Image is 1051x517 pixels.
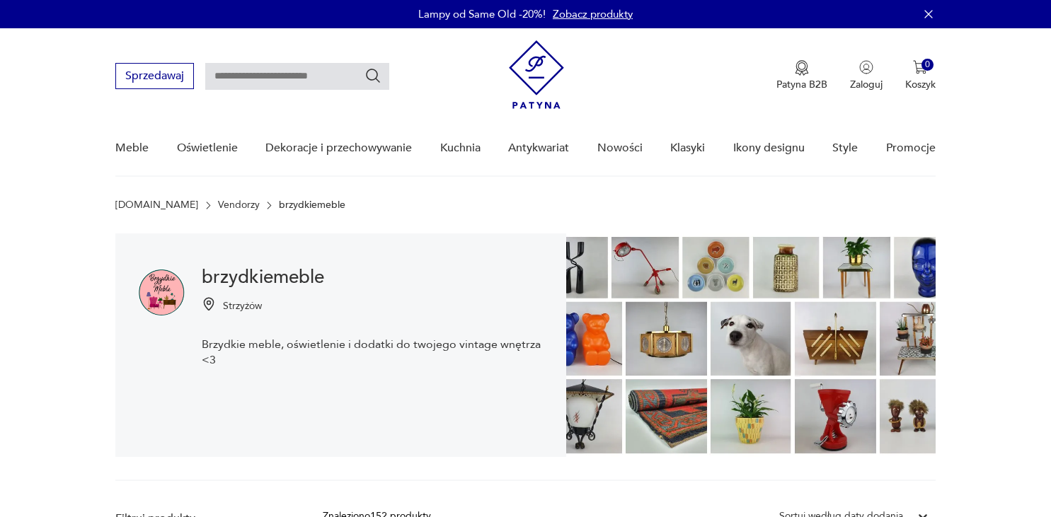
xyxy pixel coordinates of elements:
a: Zobacz produkty [553,7,633,21]
img: Patyna - sklep z meblami i dekoracjami vintage [509,40,564,109]
a: Oświetlenie [177,121,238,175]
img: Ikona medalu [795,60,809,76]
img: Ikonka pinezki mapy [202,297,216,311]
a: Nowości [597,121,643,175]
p: Lampy od Same Old -20%! [418,7,546,21]
a: Klasyki [670,121,705,175]
p: Brzydkie meble, oświetlenie i dodatki do twojego vintage wnętrza <3 [202,337,544,368]
a: Ikona medaluPatyna B2B [776,60,827,91]
div: 0 [921,59,934,71]
a: Antykwariat [508,121,569,175]
a: Dekoracje i przechowywanie [265,121,412,175]
a: Kuchnia [440,121,481,175]
a: Vendorzy [218,199,260,211]
p: Strzyżów [223,299,262,313]
button: Zaloguj [850,60,883,91]
a: Meble [115,121,149,175]
h1: brzydkiemeble [202,269,544,286]
a: Promocje [886,121,936,175]
img: Ikonka użytkownika [859,60,873,74]
a: Style [832,121,858,175]
button: Szukaj [364,67,381,84]
p: Koszyk [905,78,936,91]
img: brzydkiemeble [566,233,935,457]
a: Ikony designu [733,121,805,175]
button: 0Koszyk [905,60,936,91]
p: brzydkiemeble [279,199,345,211]
a: Sprzedawaj [115,72,194,82]
img: brzydkiemeble [138,269,185,315]
button: Sprzedawaj [115,63,194,89]
p: Zaloguj [850,78,883,91]
a: [DOMAIN_NAME] [115,199,198,211]
p: Patyna B2B [776,78,827,91]
button: Patyna B2B [776,60,827,91]
img: Ikona koszyka [913,60,927,74]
